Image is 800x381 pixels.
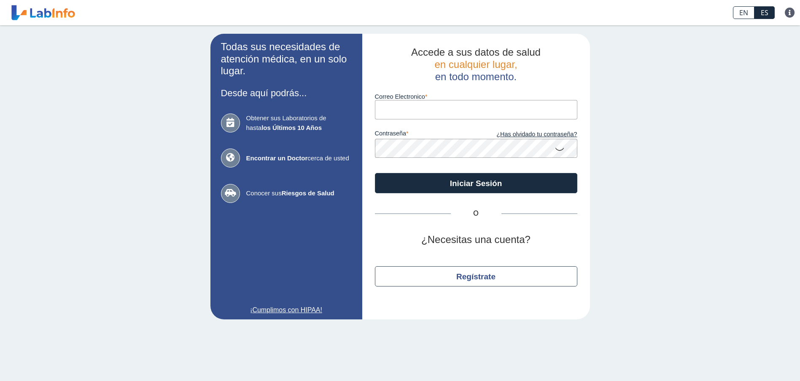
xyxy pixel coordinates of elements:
iframe: Help widget launcher [725,348,791,372]
label: Correo Electronico [375,93,577,100]
span: en todo momento. [435,71,517,82]
span: O [451,208,501,219]
span: Obtener sus Laboratorios de hasta [246,113,352,132]
h2: ¿Necesitas una cuenta? [375,234,577,246]
a: ¡Cumplimos con HIPAA! [221,305,352,315]
a: ES [754,6,775,19]
h2: Todas sus necesidades de atención médica, en un solo lugar. [221,41,352,77]
h3: Desde aquí podrás... [221,88,352,98]
b: Encontrar un Doctor [246,154,308,162]
a: ¿Has olvidado tu contraseña? [476,130,577,139]
button: Regístrate [375,266,577,286]
button: Iniciar Sesión [375,173,577,193]
span: en cualquier lugar, [434,59,517,70]
a: EN [733,6,754,19]
b: Riesgos de Salud [282,189,334,197]
b: los Últimos 10 Años [261,124,322,131]
span: Accede a sus datos de salud [411,46,541,58]
label: contraseña [375,130,476,139]
span: Conocer sus [246,189,352,198]
span: cerca de usted [246,154,352,163]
